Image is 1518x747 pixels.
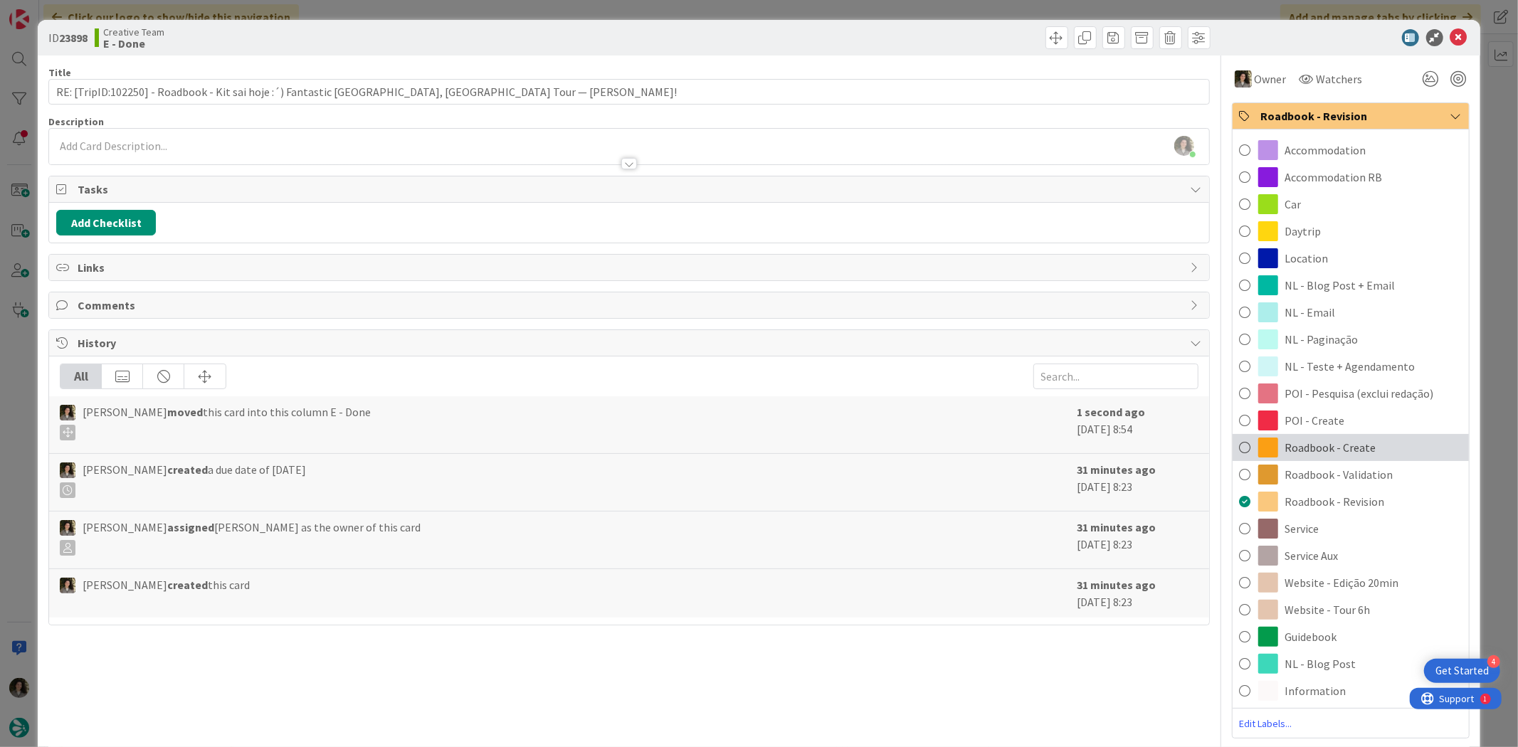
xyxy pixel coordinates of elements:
span: Creative Team [103,26,164,38]
span: Accommodation [1285,142,1366,159]
label: Title [48,66,71,79]
div: 1 [74,6,78,17]
span: Service Aux [1285,547,1339,564]
input: Search... [1033,364,1198,389]
span: Roadbook - Revision [1261,107,1443,124]
span: Website - Edição 20min [1285,574,1399,591]
span: Accommodation RB [1285,169,1383,186]
div: [DATE] 8:23 [1077,576,1198,610]
b: 1 second ago [1077,405,1146,419]
span: History [78,334,1183,351]
span: Comments [78,297,1183,314]
span: [PERSON_NAME] [PERSON_NAME] as the owner of this card [83,519,421,556]
span: NL - Email [1285,304,1336,321]
span: NL - Blog Post + Email [1285,277,1396,294]
div: Open Get Started checklist, remaining modules: 4 [1424,659,1500,683]
span: Location [1285,250,1329,267]
img: MS [60,578,75,593]
span: Guidebook [1285,628,1337,645]
span: NL - Teste + Agendamento [1285,358,1416,375]
span: Information [1285,682,1346,699]
span: Tasks [78,181,1183,198]
span: Website - Tour 6h [1285,601,1371,618]
b: E - Done [103,38,164,49]
span: Watchers [1317,70,1363,88]
span: Roadbook - Revision [1285,493,1385,510]
img: MS [60,405,75,420]
span: Car [1285,196,1302,213]
div: [DATE] 8:23 [1077,461,1198,504]
b: created [167,462,208,477]
span: [PERSON_NAME] this card [83,576,250,593]
span: POI - Create [1285,412,1345,429]
span: Owner [1255,70,1287,88]
span: Links [78,259,1183,276]
span: Daytrip [1285,223,1322,240]
input: type card name here... [48,79,1209,105]
span: POI - Pesquisa (exclui redação) [1285,385,1434,402]
button: Add Checklist [56,210,156,235]
b: 23898 [59,31,88,45]
span: Edit Labels... [1233,716,1469,731]
span: ID [48,29,88,46]
b: 31 minutes ago [1077,578,1156,592]
img: MS [60,520,75,536]
div: [DATE] 8:23 [1077,519,1198,561]
div: All [60,364,102,388]
div: [DATE] 8:54 [1077,403,1198,446]
b: created [167,578,208,592]
span: Roadbook - Validation [1285,466,1393,483]
span: [PERSON_NAME] this card into this column E - Done [83,403,371,440]
img: MS [1235,70,1252,88]
b: assigned [167,520,214,534]
img: EtGf2wWP8duipwsnFX61uisk7TBOWsWe.jpg [1174,136,1194,156]
b: moved [167,405,203,419]
div: 4 [1487,655,1500,668]
img: MS [60,462,75,478]
b: 31 minutes ago [1077,520,1156,534]
b: 31 minutes ago [1077,462,1156,477]
span: Roadbook - Create [1285,439,1376,456]
span: Support [30,2,65,19]
span: [PERSON_NAME] a due date of [DATE] [83,461,306,498]
span: Description [48,115,104,128]
div: Get Started [1435,664,1489,678]
span: NL - Blog Post [1285,655,1356,672]
span: Service [1285,520,1319,537]
span: NL - Paginação [1285,331,1359,348]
